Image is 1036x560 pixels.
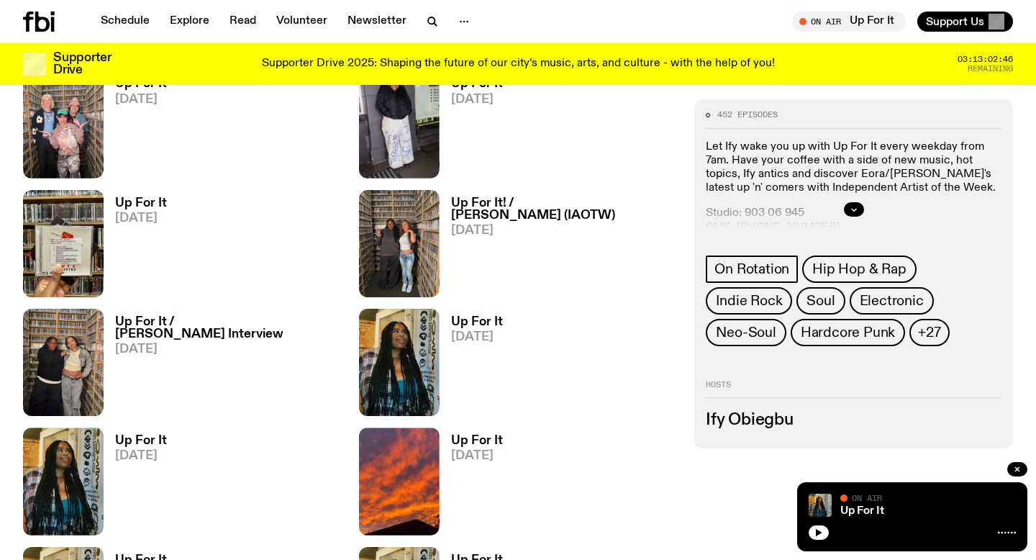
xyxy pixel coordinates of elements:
[714,261,789,277] span: On Rotation
[716,293,782,309] span: Indie Rock
[440,78,503,178] a: Up For It[DATE]
[104,197,167,297] a: Up For It[DATE]
[115,212,167,225] span: [DATE]
[716,325,776,340] span: Neo-Soul
[451,197,678,222] h3: Up For It! / [PERSON_NAME] (IAOTW)
[909,319,949,346] button: +27
[796,287,845,315] a: Soul
[860,293,924,309] span: Electronic
[717,111,778,119] span: 452 episodes
[812,261,906,277] span: Hip Hop & Rap
[359,309,440,416] img: Ify - a Brown Skin girl with black braided twists, looking up to the side with her tongue stickin...
[262,58,775,71] p: Supporter Drive 2025: Shaping the future of our city’s music, arts, and culture - with the help o...
[451,331,503,343] span: [DATE]
[440,197,678,297] a: Up For It! / [PERSON_NAME] (IAOTW)[DATE]
[958,55,1013,63] span: 03:13:02:46
[451,316,503,328] h3: Up For It
[92,12,158,32] a: Schedule
[791,319,905,346] a: Hardcore Punk
[850,287,934,315] a: Electronic
[115,435,167,447] h3: Up For It
[339,12,415,32] a: Newsletter
[801,325,895,340] span: Hardcore Punk
[115,197,167,209] h3: Up For It
[115,316,342,340] h3: Up For It / [PERSON_NAME] Interview
[917,12,1013,32] button: Support Us
[115,343,342,356] span: [DATE]
[806,293,835,309] span: Soul
[706,256,798,283] a: On Rotation
[809,494,832,517] img: Ify - a Brown Skin girl with black braided twists, looking up to the side with her tongue stickin...
[792,12,906,32] button: On AirUp For It
[706,319,786,346] a: Neo-Soul
[440,435,503,535] a: Up For It[DATE]
[926,15,984,28] span: Support Us
[706,140,1001,196] p: Let Ify wake you up with Up For It every weekday from 7am. Have your coffee with a side of new mu...
[451,94,503,106] span: [DATE]
[451,450,503,462] span: [DATE]
[706,287,792,315] a: Indie Rock
[802,256,916,283] a: Hip Hop & Rap
[23,428,104,535] img: Ify - a Brown Skin girl with black braided twists, looking up to the side with her tongue stickin...
[440,316,503,416] a: Up For It[DATE]
[115,450,167,462] span: [DATE]
[104,78,167,178] a: Up For It[DATE]
[161,12,218,32] a: Explore
[104,316,342,416] a: Up For It / [PERSON_NAME] Interview[DATE]
[104,435,167,535] a: Up For It[DATE]
[451,435,503,447] h3: Up For It
[221,12,265,32] a: Read
[451,225,678,237] span: [DATE]
[840,505,884,517] a: Up For It
[918,325,940,340] span: +27
[115,94,167,106] span: [DATE]
[53,52,111,76] h3: Supporter Drive
[706,412,1001,428] h3: Ify Obiegbu
[968,65,1013,73] span: Remaining
[852,493,882,502] span: On Air
[706,381,1001,398] h2: Hosts
[268,12,336,32] a: Volunteer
